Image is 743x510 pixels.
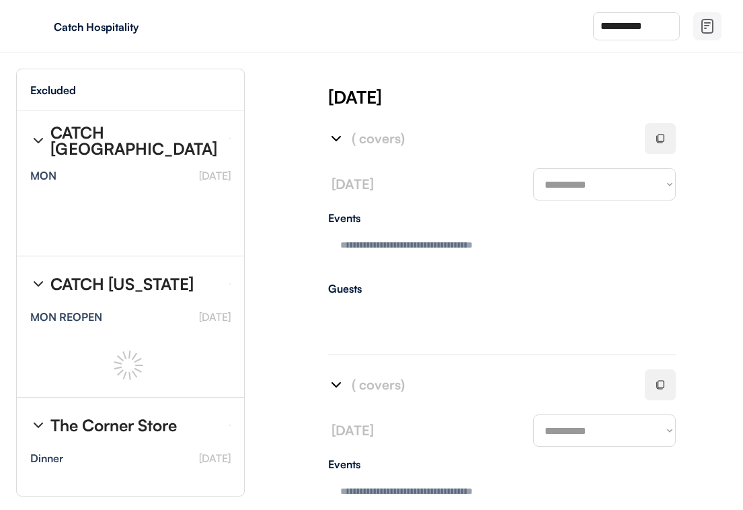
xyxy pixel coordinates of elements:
[30,312,102,322] div: MON REOPEN
[30,85,76,96] div: Excluded
[54,22,223,32] div: Catch Hospitality
[331,422,374,439] font: [DATE]
[30,133,46,149] img: chevron-right%20%281%29.svg
[30,276,46,292] img: chevron-right%20%281%29.svg
[328,213,676,223] div: Events
[328,459,676,470] div: Events
[328,131,344,147] img: chevron-right%20%281%29.svg
[352,376,405,393] font: ( covers)
[199,169,231,182] font: [DATE]
[328,85,743,109] div: [DATE]
[331,176,374,192] font: [DATE]
[699,18,715,34] img: file-02.svg
[30,170,56,181] div: MON
[30,453,63,464] div: Dinner
[30,417,46,433] img: chevron-right%20%281%29.svg
[328,377,344,393] img: chevron-right%20%281%29.svg
[199,451,231,465] font: [DATE]
[50,124,219,157] div: CATCH [GEOGRAPHIC_DATA]
[199,310,231,324] font: [DATE]
[50,276,194,292] div: CATCH [US_STATE]
[328,283,676,294] div: Guests
[27,15,48,37] img: yH5BAEAAAAALAAAAAABAAEAAAIBRAA7
[352,130,405,147] font: ( covers)
[50,417,177,433] div: The Corner Store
